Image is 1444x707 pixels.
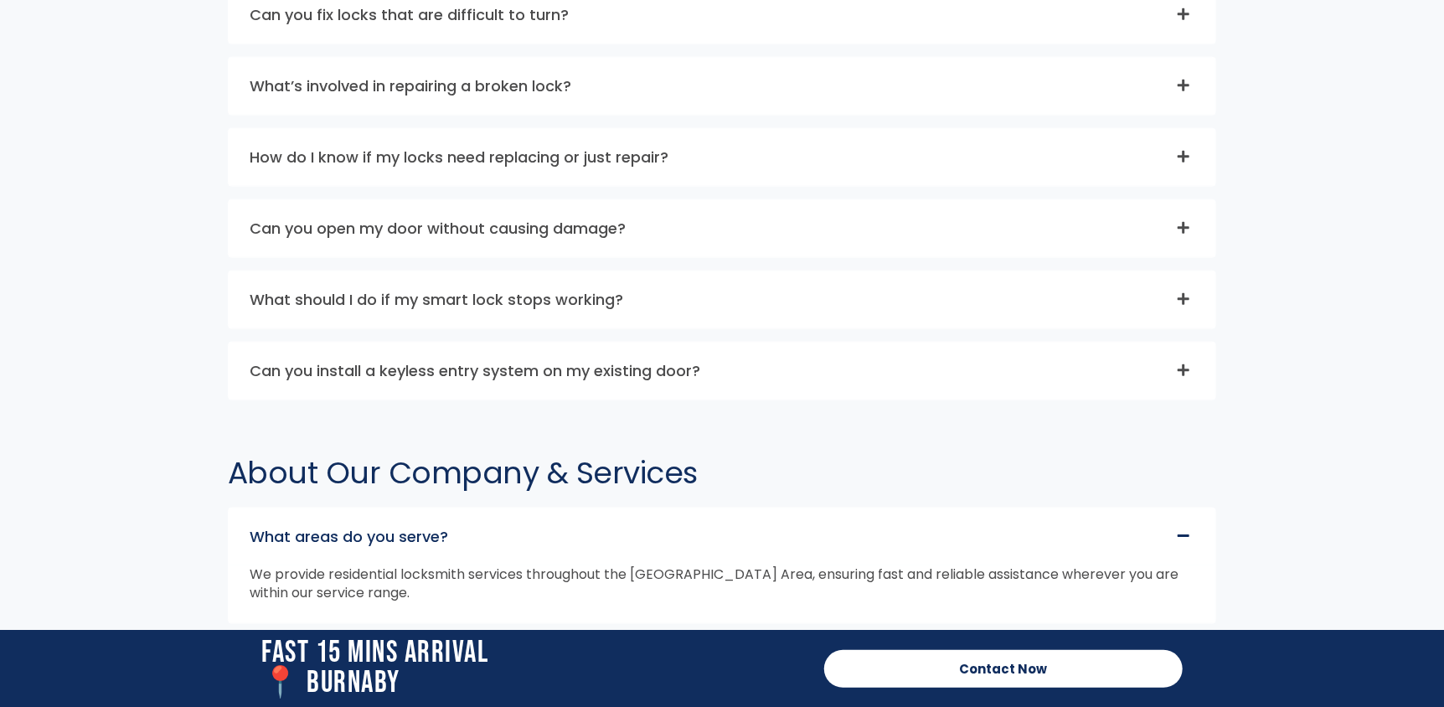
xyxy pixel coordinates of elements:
p: We provide residential locksmith services throughout the [GEOGRAPHIC_DATA] Area, ensuring fast an... [250,565,1194,602]
a: Can you open my door without causing damage? [250,218,626,239]
a: Can you fix locks that are difficult to turn? [250,4,569,25]
span: Contact Now [960,663,1048,675]
h2: About Our Company & Services [228,455,1216,491]
a: Contact Now [824,650,1183,688]
div: What’s involved in repairing a broken lock? [229,58,1215,115]
div: Can you install a keyless entry system on my existing door? [229,343,1215,400]
a: Can you install a keyless entry system on my existing door? [250,360,700,381]
a: What should I do if my smart lock stops working? [250,289,623,310]
a: How do I know if my locks need replacing or just repair? [250,147,668,168]
div: Can you open my door without causing damage? [229,200,1215,257]
div: What areas do you serve? [229,508,1215,565]
h2: Fast 15 Mins Arrival 📍 burnaby [261,638,807,699]
div: How do I know if my locks need replacing or just repair? [229,129,1215,186]
a: What areas do you serve? [250,526,448,547]
div: What should I do if my smart lock stops working? [229,271,1215,328]
a: What’s involved in repairing a broken lock? [250,75,571,96]
div: What areas do you serve? [229,565,1215,623]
